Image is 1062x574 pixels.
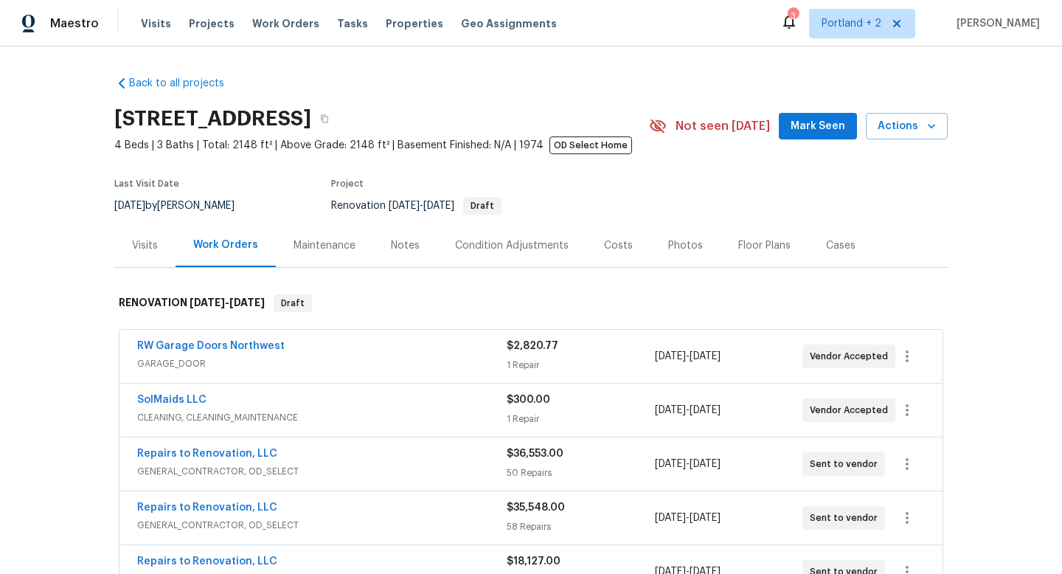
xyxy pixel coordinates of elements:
div: 1 Repair [507,412,654,426]
span: $36,553.00 [507,449,563,459]
h2: [STREET_ADDRESS] [114,111,311,126]
h6: RENOVATION [119,294,265,312]
a: Repairs to Renovation, LLC [137,449,277,459]
span: Projects [189,16,235,31]
div: Costs [604,238,633,253]
span: [PERSON_NAME] [951,16,1040,31]
div: RENOVATION [DATE]-[DATE]Draft [114,280,948,327]
button: Mark Seen [779,113,857,140]
button: Actions [866,113,948,140]
span: Visits [141,16,171,31]
span: Last Visit Date [114,179,179,188]
span: CLEANING, CLEANING_MAINTENANCE [137,410,507,425]
span: Vendor Accepted [810,349,894,364]
a: Repairs to Renovation, LLC [137,502,277,513]
span: Mark Seen [791,117,845,136]
span: [DATE] [655,351,686,362]
span: Properties [386,16,443,31]
span: [DATE] [423,201,454,211]
span: - [190,297,265,308]
span: Draft [275,296,310,311]
div: Visits [132,238,158,253]
span: - [655,403,721,418]
div: Floor Plans [738,238,791,253]
span: Vendor Accepted [810,403,894,418]
div: 50 Repairs [507,466,654,480]
div: Condition Adjustments [455,238,569,253]
span: Project [331,179,364,188]
span: [DATE] [690,459,721,469]
span: [DATE] [690,351,721,362]
span: $300.00 [507,395,550,405]
span: Geo Assignments [461,16,557,31]
span: $2,820.77 [507,341,558,351]
span: - [389,201,454,211]
span: Sent to vendor [810,511,884,525]
span: - [655,349,721,364]
span: Not seen [DATE] [676,119,770,134]
span: GENERAL_CONTRACTOR, OD_SELECT [137,464,507,479]
span: [DATE] [229,297,265,308]
span: [DATE] [655,513,686,523]
span: Draft [465,201,500,210]
span: - [655,457,721,471]
a: RW Garage Doors Northwest [137,341,285,351]
a: Back to all projects [114,76,256,91]
span: [DATE] [690,513,721,523]
span: Renovation [331,201,502,211]
div: 3 [788,9,798,24]
span: GENERAL_CONTRACTOR, OD_SELECT [137,518,507,533]
span: Tasks [337,18,368,29]
span: $35,548.00 [507,502,565,513]
span: Work Orders [252,16,319,31]
span: [DATE] [114,201,145,211]
div: Cases [826,238,855,253]
div: Notes [391,238,420,253]
div: 58 Repairs [507,519,654,534]
span: Actions [878,117,936,136]
span: Maestro [50,16,99,31]
div: Photos [668,238,703,253]
div: 1 Repair [507,358,654,373]
span: OD Select Home [549,136,632,154]
a: SolMaids LLC [137,395,206,405]
a: Repairs to Renovation, LLC [137,556,277,567]
button: Copy Address [311,106,338,132]
span: [DATE] [690,405,721,415]
span: [DATE] [389,201,420,211]
span: [DATE] [190,297,225,308]
span: - [655,511,721,525]
span: Portland + 2 [822,16,881,31]
span: $18,127.00 [507,556,560,567]
span: 4 Beds | 3 Baths | Total: 2148 ft² | Above Grade: 2148 ft² | Basement Finished: N/A | 1974 [114,138,649,153]
div: by [PERSON_NAME] [114,197,252,215]
span: GARAGE_DOOR [137,356,507,371]
div: Work Orders [193,238,258,252]
div: Maintenance [294,238,355,253]
span: [DATE] [655,459,686,469]
span: Sent to vendor [810,457,884,471]
span: [DATE] [655,405,686,415]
